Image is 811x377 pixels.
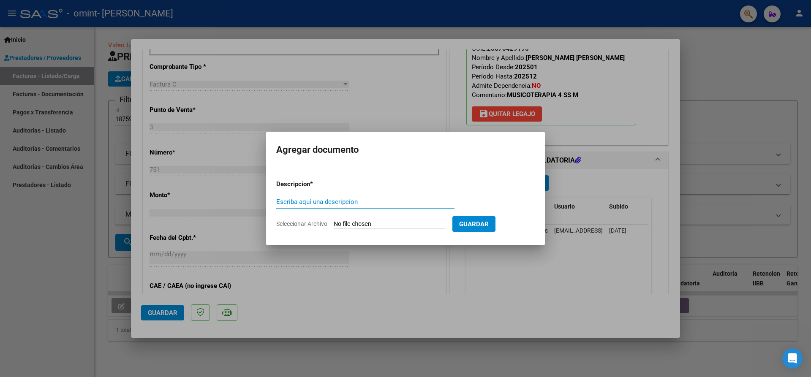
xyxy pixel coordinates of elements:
button: Guardar [452,216,495,232]
span: Seleccionar Archivo [276,220,327,227]
span: Guardar [459,220,489,228]
div: Open Intercom Messenger [782,348,803,369]
h2: Agregar documento [276,142,535,158]
p: Descripcion [276,179,354,189]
